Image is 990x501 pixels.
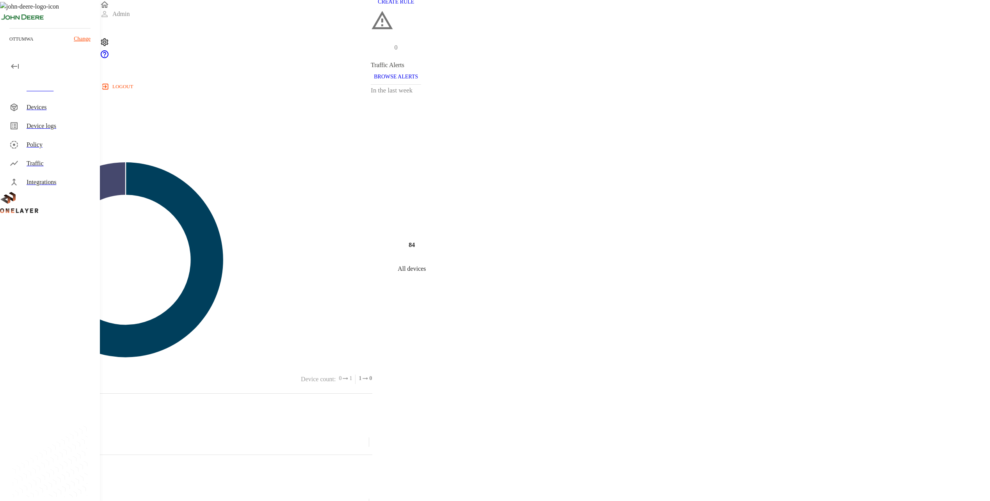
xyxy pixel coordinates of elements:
[349,375,352,382] span: 1
[398,264,426,274] p: All devices
[409,240,415,249] h4: 84
[369,375,372,382] span: 0
[359,375,361,382] span: 1
[100,80,990,93] a: logout
[112,9,130,19] p: Admin
[301,375,336,384] p: Device count :
[100,53,109,60] span: Support Portal
[100,53,109,60] a: onelayer-support
[100,80,136,93] button: logout
[339,375,341,382] span: 0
